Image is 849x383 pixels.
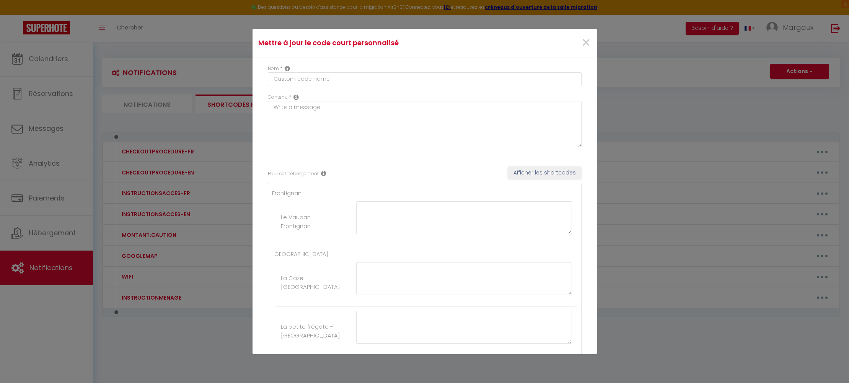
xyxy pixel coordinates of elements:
[281,322,340,340] label: La petite frégate - [GEOGRAPHIC_DATA]
[581,35,591,51] button: Close
[321,170,326,176] i: Rental
[268,65,279,72] label: Nom
[272,189,301,197] label: Frontignan
[268,170,319,178] label: Pour cet hébergement
[581,31,591,54] span: ×
[6,3,29,26] button: Ouvrir le widget de chat LiveChat
[258,37,477,48] h4: Mettre à jour le code court personnalisé
[293,94,299,100] i: Replacable content
[281,274,340,292] label: La Caze - [GEOGRAPHIC_DATA]
[268,72,582,86] input: Custom code name
[816,349,843,377] iframe: Chat
[508,166,582,179] button: Afficher les shortcodes
[285,65,290,72] i: Custom short code name
[268,94,288,101] label: Contenu
[281,213,321,231] label: Le Vauban - Frontignan
[272,250,328,258] label: [GEOGRAPHIC_DATA]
